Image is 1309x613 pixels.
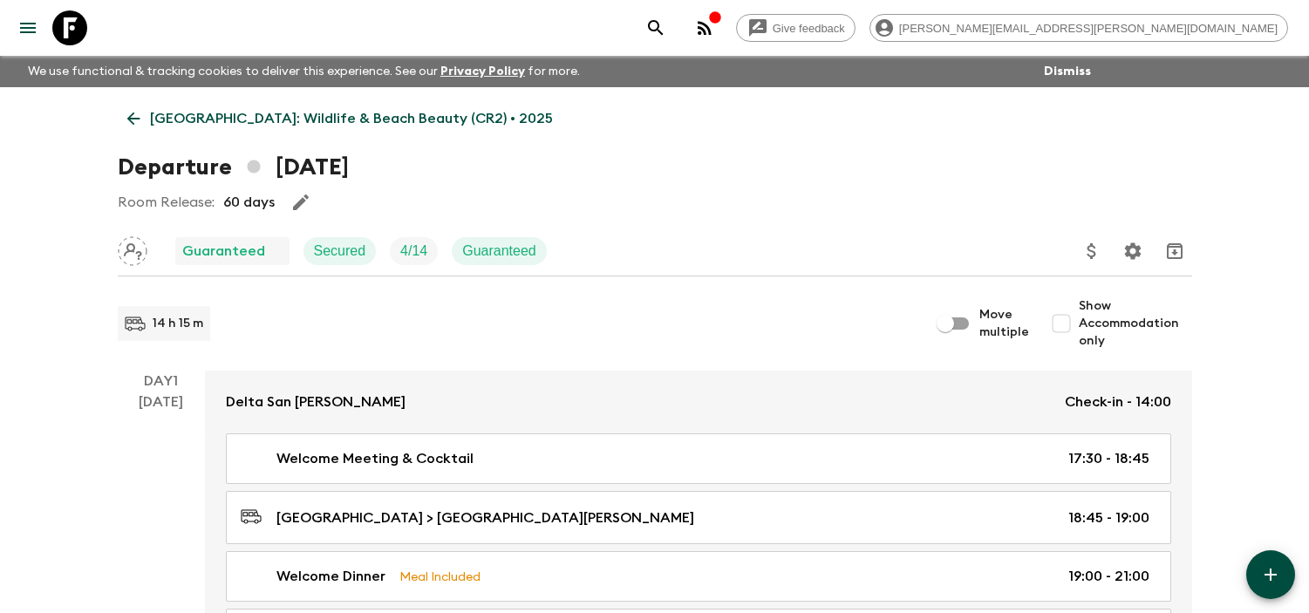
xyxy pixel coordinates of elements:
[890,22,1287,35] span: [PERSON_NAME][EMAIL_ADDRESS][PERSON_NAME][DOMAIN_NAME]
[276,507,694,528] p: [GEOGRAPHIC_DATA] > [GEOGRAPHIC_DATA][PERSON_NAME]
[1065,392,1171,412] p: Check-in - 14:00
[118,150,349,185] h1: Departure [DATE]
[223,192,275,213] p: 60 days
[1079,297,1192,350] span: Show Accommodation only
[399,567,481,586] p: Meal Included
[118,192,215,213] p: Room Release:
[226,392,406,412] p: Delta San [PERSON_NAME]
[226,433,1171,484] a: Welcome Meeting & Cocktail17:30 - 18:45
[118,371,205,392] p: Day 1
[276,566,385,587] p: Welcome Dinner
[462,241,536,262] p: Guaranteed
[638,10,673,45] button: search adventures
[1040,59,1095,84] button: Dismiss
[1068,566,1149,587] p: 19:00 - 21:00
[205,371,1192,433] a: Delta San [PERSON_NAME]Check-in - 14:00
[440,65,525,78] a: Privacy Policy
[400,241,427,262] p: 4 / 14
[1068,448,1149,469] p: 17:30 - 18:45
[10,10,45,45] button: menu
[979,306,1030,341] span: Move multiple
[1068,507,1149,528] p: 18:45 - 19:00
[150,108,553,129] p: [GEOGRAPHIC_DATA]: Wildlife & Beach Beauty (CR2) • 2025
[763,22,855,35] span: Give feedback
[118,242,147,255] span: Assign pack leader
[314,241,366,262] p: Secured
[226,551,1171,602] a: Welcome DinnerMeal Included19:00 - 21:00
[182,241,265,262] p: Guaranteed
[276,448,474,469] p: Welcome Meeting & Cocktail
[1157,234,1192,269] button: Archive (Completed, Cancelled or Unsynced Departures only)
[736,14,856,42] a: Give feedback
[303,237,377,265] div: Secured
[21,56,587,87] p: We use functional & tracking cookies to deliver this experience. See our for more.
[390,237,438,265] div: Trip Fill
[153,315,203,332] p: 14 h 15 m
[1115,234,1150,269] button: Settings
[226,491,1171,544] a: [GEOGRAPHIC_DATA] > [GEOGRAPHIC_DATA][PERSON_NAME]18:45 - 19:00
[118,101,562,136] a: [GEOGRAPHIC_DATA]: Wildlife & Beach Beauty (CR2) • 2025
[869,14,1288,42] div: [PERSON_NAME][EMAIL_ADDRESS][PERSON_NAME][DOMAIN_NAME]
[1074,234,1109,269] button: Update Price, Early Bird Discount and Costs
